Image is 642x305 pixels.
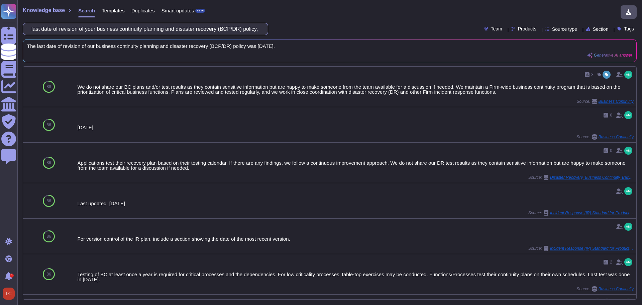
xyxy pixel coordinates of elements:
span: 86 [47,272,51,276]
img: user [624,223,632,231]
span: Incident Response (IR) Standard for Product Teams [550,211,634,215]
span: 0 [610,113,612,117]
div: Testing of BC at least once a year is required for critical processes and the dependencies. For l... [78,272,634,282]
img: user [624,258,632,266]
div: Last updated: [DATE] [78,201,634,206]
span: Source: [576,134,634,140]
span: Source: [576,99,634,104]
img: user [624,71,632,79]
span: 86 [47,199,51,203]
span: Disaster Recovery, Business Continuity, Backup Management [550,175,634,179]
span: 2 [610,260,612,264]
img: user [624,187,632,195]
span: Smart updates [162,8,194,13]
span: Generative AI answer [594,53,632,57]
span: Team [491,26,502,31]
img: user [624,147,632,155]
span: Section [593,27,609,31]
button: user [1,286,19,301]
span: Business Continuity [599,99,634,103]
span: 88 [47,85,51,89]
span: Source: [528,210,634,216]
span: Knowledge base [23,8,65,13]
span: Source: [576,286,634,292]
span: Source type [552,27,577,31]
span: The last date of revision of our business continuity planning and disaster recovery (BCP/DR) poli... [27,44,632,49]
span: 86 [47,123,51,127]
img: user [3,288,15,300]
span: Products [518,26,536,31]
span: Search [78,8,95,13]
div: For version control of the IR plan, include a section showing the date of the most recent version. [78,236,634,241]
span: Tags [624,26,634,31]
img: user [624,111,632,119]
span: 86 [47,161,51,165]
span: 86 [47,234,51,238]
div: We do not share our BC plans and/or test results as they contain sensitive information but are ha... [78,84,634,94]
div: BETA [195,9,205,13]
div: 5 [10,274,14,278]
div: Applications test their recovery plan based on their testing calendar. If there are any findings,... [78,160,634,170]
span: Source: [528,175,634,180]
span: Business Continuity [599,135,634,139]
span: 0 [610,149,612,153]
span: Duplicates [131,8,155,13]
span: Source: [528,246,634,251]
div: [DATE]. [78,125,634,130]
span: 3 [591,73,594,77]
span: Business Continuity [599,287,634,291]
span: Templates [102,8,124,13]
input: Search a question or template... [26,23,261,35]
span: Incident Response (IR) Standard for Product Teams [550,246,634,250]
